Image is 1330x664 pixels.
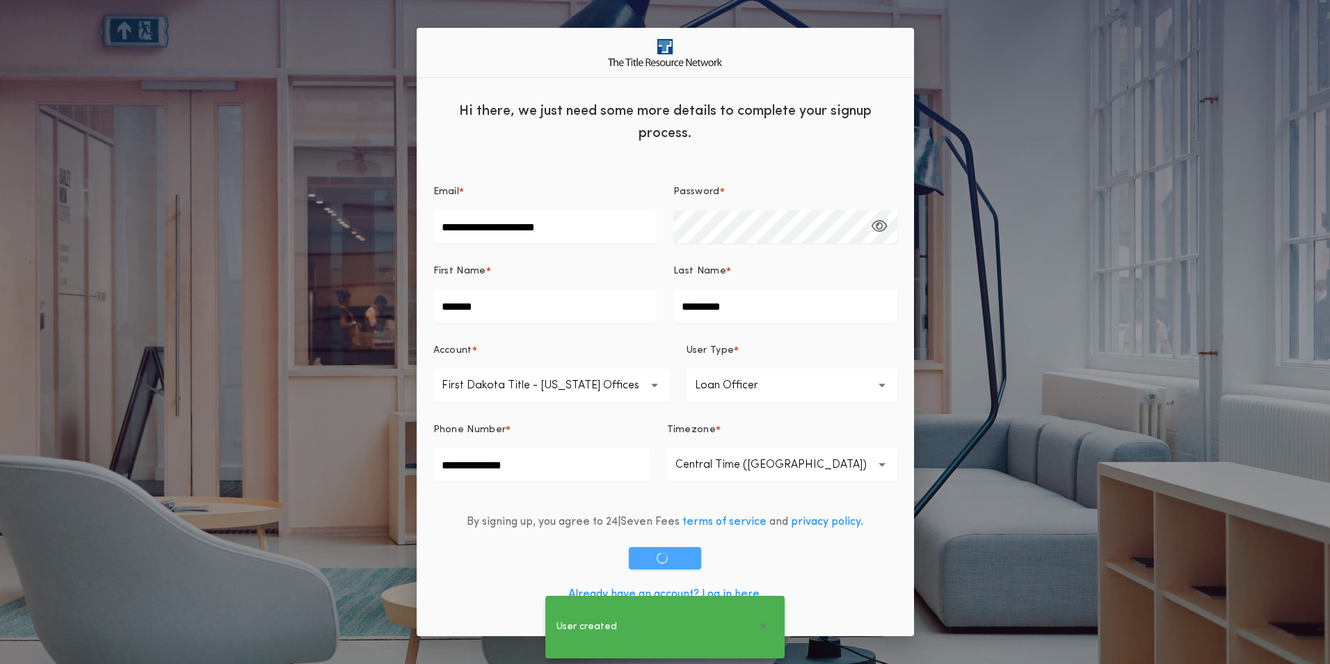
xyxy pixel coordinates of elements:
[667,448,897,482] button: Central Time ([GEOGRAPHIC_DATA])
[433,264,486,278] p: First Name
[687,344,735,358] p: User Type
[433,185,460,199] p: Email
[433,423,506,437] p: Phone Number
[433,448,650,482] input: Phone Number*
[467,514,863,530] div: By signing up, you agree to 24|Seven Fees and
[673,264,726,278] p: Last Name
[433,290,657,323] input: First Name*
[442,377,662,394] p: First Dakota Title - [US_STATE] Offices
[556,619,617,635] span: User created
[433,344,472,358] p: Account
[433,210,657,244] input: Email*
[568,589,762,600] a: Already have an account? Log in here.
[687,369,897,402] button: Loan Officer
[695,377,780,394] p: Loan Officer
[682,516,767,528] a: terms of service
[673,210,897,244] input: Password*
[872,210,888,244] button: Password*
[673,290,897,323] input: Last Name*
[608,39,722,66] img: logo
[417,89,914,152] div: Hi there, we just need some more details to complete your signup process.
[791,516,863,528] a: privacy policy.
[675,457,889,473] p: Central Time ([GEOGRAPHIC_DATA])
[433,369,670,402] button: First Dakota Title - [US_STATE] Offices
[673,185,720,199] p: Password
[667,423,716,437] p: Timezone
